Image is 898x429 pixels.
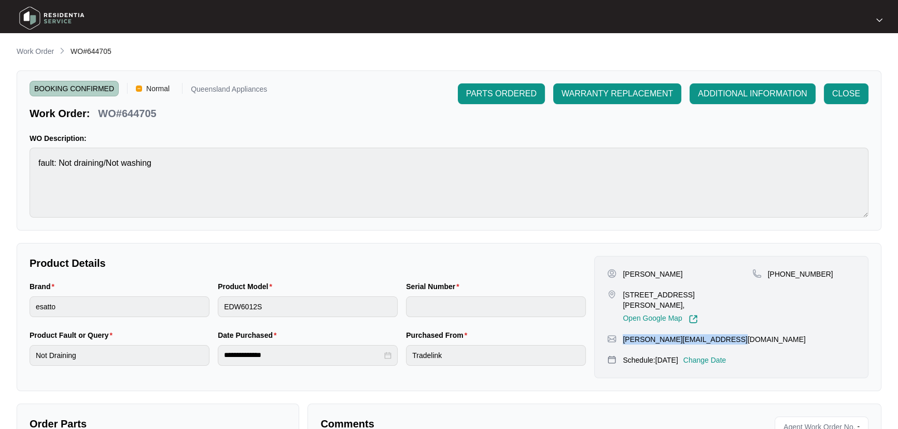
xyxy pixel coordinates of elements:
p: [PHONE_NUMBER] [768,269,833,279]
img: user-pin [607,269,616,278]
p: Product Details [30,256,586,270]
button: PARTS ORDERED [458,83,545,104]
label: Serial Number [406,281,463,292]
button: WARRANTY REPLACEMENT [553,83,681,104]
label: Date Purchased [218,330,280,340]
span: PARTS ORDERED [466,88,537,100]
img: map-pin [607,290,616,299]
p: [STREET_ADDRESS][PERSON_NAME], [623,290,752,310]
p: Change Date [683,355,726,365]
textarea: fault: Not draining/Not washing [30,148,868,218]
span: BOOKING CONFIRMED [30,81,119,96]
img: residentia service logo [16,3,88,34]
span: WO#644705 [71,47,111,55]
img: Link-External [689,314,698,324]
p: WO#644705 [98,106,156,121]
p: WO Description: [30,133,868,144]
img: map-pin [607,334,616,344]
img: map-pin [752,269,762,278]
span: WARRANTY REPLACEMENT [562,88,673,100]
label: Product Model [218,281,276,292]
input: Product Fault or Query [30,345,209,366]
a: Open Google Map [623,314,697,324]
p: [PERSON_NAME][EMAIL_ADDRESS][DOMAIN_NAME] [623,334,805,345]
p: [PERSON_NAME] [623,269,682,279]
input: Product Model [218,296,398,317]
img: Vercel Logo [136,85,142,92]
p: Queensland Appliances [191,85,267,96]
img: chevron-right [58,47,66,55]
a: Work Order [15,46,56,58]
button: ADDITIONAL INFORMATION [690,83,816,104]
img: dropdown arrow [876,18,882,23]
input: Brand [30,296,209,317]
input: Serial Number [406,296,586,317]
img: map-pin [607,355,616,364]
label: Product Fault or Query [30,330,117,340]
p: Work Order: [30,106,90,121]
button: CLOSE [824,83,868,104]
span: Normal [142,81,174,96]
p: Schedule: [DATE] [623,355,678,365]
input: Purchased From [406,345,586,366]
label: Brand [30,281,59,292]
p: Work Order [17,46,54,56]
label: Purchased From [406,330,471,340]
span: ADDITIONAL INFORMATION [698,88,807,100]
span: CLOSE [832,88,860,100]
input: Date Purchased [224,350,382,361]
